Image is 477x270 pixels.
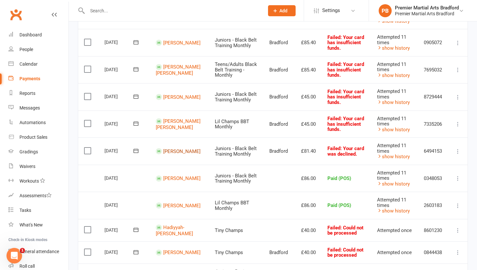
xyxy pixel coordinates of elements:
[19,149,38,154] div: Gradings
[19,32,42,37] div: Dashboard
[8,244,68,259] a: General attendance kiosk mode
[104,91,134,101] div: [DATE]
[8,115,68,130] a: Automations
[263,241,294,264] td: Bradford
[379,4,392,17] div: PB
[163,202,201,208] a: [PERSON_NAME]
[294,192,322,219] td: £86.00
[294,219,322,241] td: £40.00
[327,247,363,258] span: : Could not be processed
[215,173,257,184] span: Juniors - Black Belt Training Monthly
[6,248,22,264] iframe: Intercom live chat
[294,137,322,165] td: £81.40
[163,94,201,100] a: [PERSON_NAME]
[418,29,448,56] td: 0905072
[294,165,322,192] td: £86.00
[418,219,448,241] td: 8601230
[418,110,448,138] td: 7335206
[19,164,35,169] div: Waivers
[377,181,410,187] a: show history
[19,120,46,125] div: Automations
[377,116,406,127] span: Attempted 11 times
[8,101,68,115] a: Messages
[294,29,322,56] td: £85.40
[104,37,134,47] div: [DATE]
[8,86,68,101] a: Reports
[163,40,201,45] a: [PERSON_NAME]
[215,250,243,255] span: Tiny Champs
[327,89,364,105] span: : Your card has insufficient funds.
[19,105,40,110] div: Messages
[263,110,294,138] td: Bradford
[19,193,52,198] div: Assessments
[104,200,134,210] div: [DATE]
[19,222,43,227] div: What's New
[294,241,322,264] td: £40.00
[279,8,287,13] span: Add
[156,118,201,130] a: [PERSON_NAME] [PERSON_NAME]
[19,76,40,81] div: Payments
[377,45,410,51] a: show history
[104,64,134,74] div: [DATE]
[19,135,47,140] div: Product Sales
[215,37,257,48] span: Juniors - Black Belt Training Monthly
[163,175,201,181] a: [PERSON_NAME]
[327,146,364,157] span: : Your card was declined.
[327,34,364,51] span: Failed
[104,146,134,156] div: [DATE]
[8,159,68,174] a: Waivers
[418,192,448,219] td: 2603183
[395,5,459,11] div: Premier Martial Arts Bradford
[19,91,35,96] div: Reports
[20,248,25,253] span: 1
[215,91,257,103] span: Juniors - Black Belt Training Monthly
[163,148,201,154] a: [PERSON_NAME]
[377,250,412,255] span: Attempted once
[156,64,201,76] a: [PERSON_NAME] [PERSON_NAME]
[327,225,363,236] span: : Could not be processed
[104,173,134,183] div: [DATE]
[268,5,296,16] button: Add
[8,174,68,188] a: Workouts
[156,225,193,237] a: Hadiyyah-[PERSON_NAME]
[215,119,249,130] span: Lil Champs BBT Monthly
[19,47,33,52] div: People
[327,61,364,78] span: Failed
[418,241,448,264] td: 0844438
[377,127,410,133] a: show history
[215,227,243,233] span: Tiny Champs
[377,61,406,73] span: Attempted 11 times
[8,188,68,203] a: Assessments
[263,56,294,84] td: Bradford
[377,208,410,214] a: show history
[327,146,364,157] span: Failed
[294,110,322,138] td: £45.00
[8,130,68,145] a: Product Sales
[327,202,351,208] span: Paid (POS)
[104,119,134,129] div: [DATE]
[327,89,364,105] span: Failed
[19,208,31,213] div: Tasks
[8,28,68,42] a: Dashboard
[327,175,351,181] span: Paid (POS)
[19,61,38,67] div: Calendar
[395,11,459,17] div: Premier Martial Arts Bradford
[322,3,340,18] span: Settings
[418,83,448,110] td: 8729444
[377,143,406,154] span: Attempted 11 times
[163,250,201,255] a: [PERSON_NAME]
[377,34,406,45] span: Attempted 11 times
[263,83,294,110] td: Bradford
[294,56,322,84] td: £85.40
[377,227,412,233] span: Attempted once
[418,56,448,84] td: 7695032
[327,116,364,132] span: : Your card has insufficient funds.
[104,225,134,235] div: [DATE]
[418,137,448,165] td: 6494153
[327,247,363,258] span: Failed
[8,57,68,71] a: Calendar
[263,29,294,56] td: Bradford
[8,71,68,86] a: Payments
[377,88,406,100] span: Attempted 11 times
[85,6,260,15] input: Search...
